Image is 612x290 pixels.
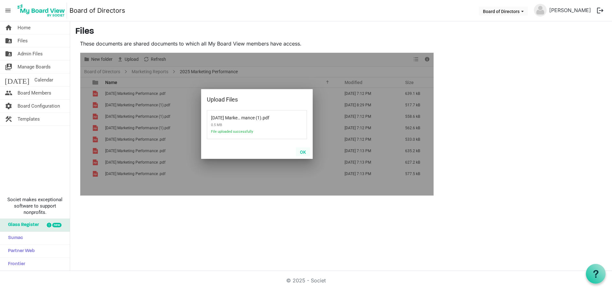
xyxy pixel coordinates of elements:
[211,111,261,120] span: August 2025 Marketing Performance (1).pdf
[16,3,67,18] img: My Board View Logo
[3,196,67,216] span: Societ makes exceptional software to support nonprofits.
[18,87,51,99] span: Board Members
[5,258,25,271] span: Frontier
[547,4,594,17] a: [PERSON_NAME]
[18,21,31,34] span: Home
[5,87,12,99] span: people
[16,3,69,18] a: My Board View Logo
[69,4,125,17] a: Board of Directors
[5,219,39,231] span: Glass Register
[18,100,60,112] span: Board Configuration
[80,40,434,47] p: These documents are shared documents to which all My Board View members have access.
[5,113,12,125] span: construction
[211,130,278,138] span: File uploaded successfully
[5,34,12,47] span: folder_shared
[5,47,12,60] span: folder_shared
[211,120,278,130] span: 0.5 MB
[18,47,43,60] span: Admin Files
[52,223,62,227] div: new
[5,232,23,244] span: Sumac
[594,4,607,17] button: logout
[207,95,287,104] div: Upload Files
[18,60,51,73] span: Manage Boards
[5,100,12,112] span: settings
[34,74,53,86] span: Calendar
[286,277,326,284] a: © 2025 - Societ
[296,147,310,156] button: OK
[479,7,528,16] button: Board of Directors dropdownbutton
[534,4,547,17] img: no-profile-picture.svg
[5,21,12,34] span: home
[18,113,40,125] span: Templates
[2,4,14,17] span: menu
[5,74,29,86] span: [DATE]
[75,26,607,37] h3: Files
[5,60,12,73] span: switch_account
[5,245,35,258] span: Partner Web
[18,34,28,47] span: Files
